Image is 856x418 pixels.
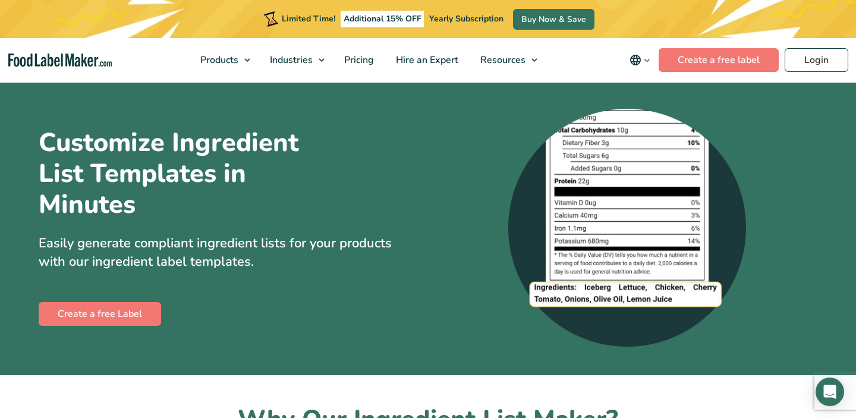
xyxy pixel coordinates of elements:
span: Industries [266,54,314,67]
a: Industries [259,38,331,82]
h1: Customize Ingredient List Templates in Minutes [39,127,348,220]
p: Easily generate compliant ingredient lists for your products with our ingredient label templates. [39,234,419,271]
span: Additional 15% OFF [341,11,424,27]
img: A zoomed-in screenshot of an ingredient list at the bottom of a nutrition label. [508,109,746,347]
a: Pricing [333,38,382,82]
a: Create a free Label [39,302,161,326]
a: Login [785,48,848,72]
span: Products [197,54,240,67]
span: Resources [477,54,527,67]
div: Open Intercom Messenger [816,378,844,406]
a: Resources [470,38,543,82]
a: Hire an Expert [385,38,467,82]
a: Buy Now & Save [513,9,594,30]
span: Yearly Subscription [429,13,503,24]
a: Products [190,38,256,82]
a: Create a free label [659,48,779,72]
span: Hire an Expert [392,54,460,67]
span: Pricing [341,54,375,67]
span: Limited Time! [282,13,335,24]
